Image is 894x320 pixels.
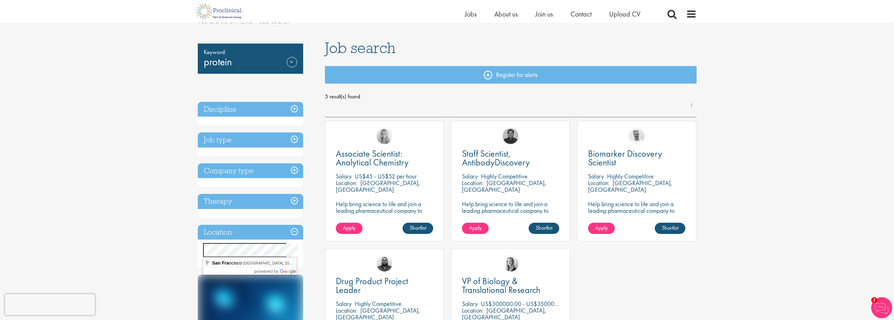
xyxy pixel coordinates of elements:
a: Apply [462,223,489,234]
a: Associate Scientist: Analytical Chemistry [336,149,433,167]
span: Salary [462,172,478,180]
a: Shortlist [529,223,559,234]
a: Jobs [465,9,477,19]
p: US$300000.00 - US$350000.00 per annum [481,300,593,308]
p: [GEOGRAPHIC_DATA], [GEOGRAPHIC_DATA] [588,179,672,194]
span: Apply [343,224,355,231]
h3: Location [198,225,303,240]
span: Location: [336,306,357,314]
span: Apply [469,224,482,231]
h3: Company type [198,163,303,178]
a: Contact [570,9,592,19]
p: Help bring science to life and join a leading pharmaceutical company to play a key role in delive... [588,201,685,234]
span: Salary [588,172,604,180]
p: Help bring science to life and join a leading pharmaceutical company to play a key role in delive... [336,201,433,234]
span: Location: [462,306,483,314]
p: Highly Competitive [481,172,528,180]
span: Location: [462,179,483,187]
p: [GEOGRAPHIC_DATA], [GEOGRAPHIC_DATA] [336,179,420,194]
img: Ashley Bennett [377,256,392,272]
span: Associate Scientist: Analytical Chemistry [336,148,409,168]
span: Job search [325,38,396,57]
div: protein [198,44,303,74]
span: Keyword: [204,47,297,57]
h3: Therapy [198,194,303,209]
img: Joshua Bye [629,128,645,144]
a: Shortlist [403,223,433,234]
span: 1 [871,297,877,303]
span: Apply [595,224,608,231]
span: ncisco [212,260,243,266]
span: Location: [336,179,357,187]
span: Staff Scientist, AntibodyDiscovery [462,148,530,168]
span: Salary [336,300,352,308]
a: 1 [686,102,697,110]
a: VP of Biology & Translational Research [462,277,559,294]
img: Sofia Amark [503,256,518,272]
a: Join us [535,9,553,19]
p: [GEOGRAPHIC_DATA], [GEOGRAPHIC_DATA] [462,179,546,194]
a: Drug Product Project Leader [336,277,433,294]
a: Staff Scientist, AntibodyDiscovery [462,149,559,167]
a: Apply [588,223,615,234]
span: Salary [336,172,352,180]
p: Help bring science to life and join a leading pharmaceutical company to play a key role in delive... [462,201,559,234]
span: 5 result(s) found [325,91,697,102]
h3: Job type [198,132,303,148]
a: Apply [336,223,363,234]
p: US$45 - US$52 per hour [355,172,417,180]
a: About us [494,9,518,19]
span: Location: [588,179,609,187]
img: Mike Raletz [503,128,518,144]
span: Biomarker Discovery Scientist [588,148,662,168]
span: Drug Product Project Leader [336,275,408,296]
a: Register for alerts [325,66,697,84]
span: Salary [462,300,478,308]
iframe: reCAPTCHA [5,294,95,315]
img: Shannon Briggs [377,128,392,144]
a: Biomarker Discovery Scientist [588,149,685,167]
span: San Fra [212,260,229,266]
a: Shortlist [655,223,685,234]
p: Highly Competitive [607,172,654,180]
a: Upload CV [609,9,640,19]
h3: Discipline [198,102,303,117]
p: Highly Competitive [355,300,402,308]
span: [GEOGRAPHIC_DATA], [GEOGRAPHIC_DATA] [243,261,326,265]
span: VP of Biology & Translational Research [462,275,540,296]
a: Remove [287,57,297,77]
img: Chatbot [871,297,892,318]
